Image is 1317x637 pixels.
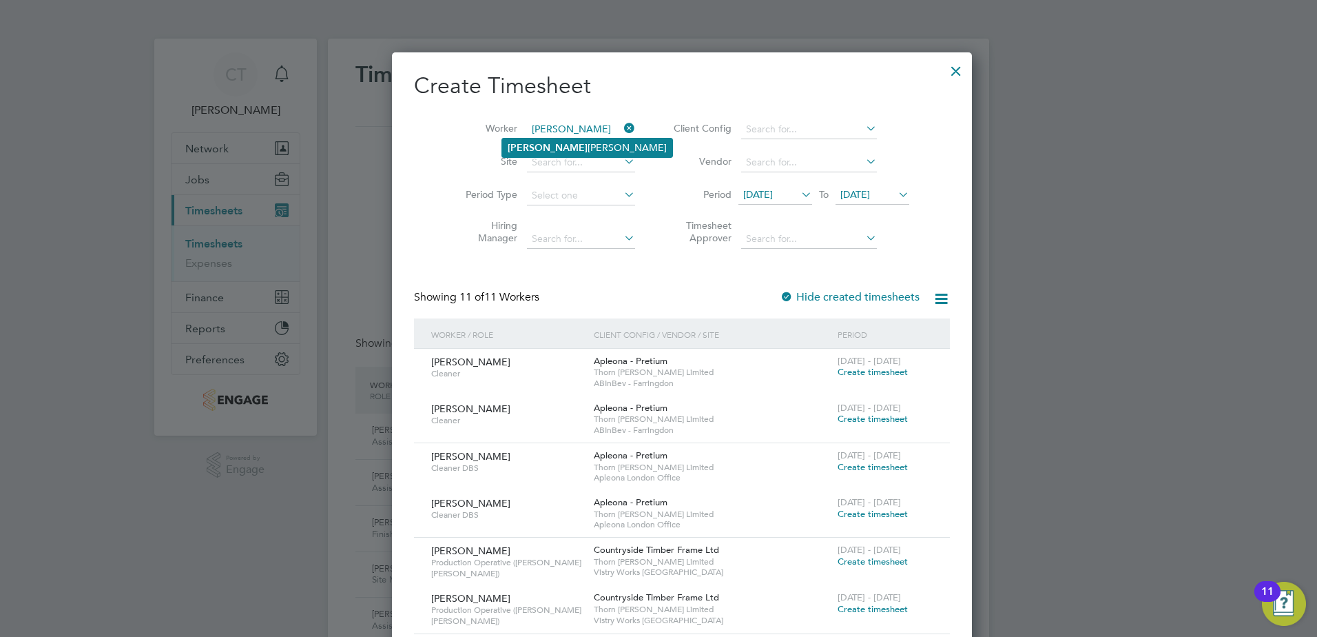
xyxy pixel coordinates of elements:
[594,519,831,530] span: Apleona London Office
[838,402,901,414] span: [DATE] - [DATE]
[594,544,719,556] span: Countryside Timber Frame Ltd
[594,378,831,389] span: ABInBev - Farringdon
[1261,591,1274,609] div: 11
[840,188,870,201] span: [DATE]
[594,402,667,414] span: Apleona - Pretium
[428,318,590,350] div: Worker / Role
[594,414,831,425] span: Thorn [PERSON_NAME] Limited
[431,605,583,626] span: Production Operative ([PERSON_NAME] [PERSON_NAME])
[431,557,583,578] span: Production Operative ([PERSON_NAME] [PERSON_NAME])
[527,120,635,139] input: Search for...
[594,567,831,578] span: Vistry Works [GEOGRAPHIC_DATA]
[527,153,635,172] input: Search for...
[455,122,517,134] label: Worker
[594,367,831,378] span: Thorn [PERSON_NAME] Limited
[594,462,831,473] span: Thorn [PERSON_NAME] Limited
[670,155,732,168] label: Vendor
[455,155,517,168] label: Site
[741,120,877,139] input: Search for...
[431,545,510,557] span: [PERSON_NAME]
[594,615,831,626] span: Vistry Works [GEOGRAPHIC_DATA]
[670,219,732,244] label: Timesheet Approver
[670,188,732,201] label: Period
[741,153,877,172] input: Search for...
[431,463,583,474] span: Cleaner DBS
[594,449,667,461] span: Apleona - Pretium
[414,72,950,101] h2: Create Timesheet
[838,603,908,615] span: Create timesheet
[741,230,877,249] input: Search for...
[431,509,583,520] span: Cleaner DBS
[838,508,908,520] span: Create timesheet
[838,449,901,461] span: [DATE] - [DATE]
[502,139,672,157] li: [PERSON_NAME]
[594,496,667,508] span: Apleona - Pretium
[838,544,901,556] span: [DATE] - [DATE]
[838,591,901,603] span: [DATE] - [DATE]
[594,604,831,615] span: Thorn [PERSON_NAME] Limited
[508,142,588,154] b: [PERSON_NAME]
[594,425,831,436] span: ABInBev - Farringdon
[594,509,831,520] span: Thorn [PERSON_NAME] Limited
[527,230,635,249] input: Search for...
[743,188,773,201] span: [DATE]
[431,450,510,463] span: [PERSON_NAME]
[594,355,667,367] span: Apleona - Pretium
[431,497,510,509] span: [PERSON_NAME]
[815,185,833,203] span: To
[431,356,510,368] span: [PERSON_NAME]
[670,122,732,134] label: Client Config
[414,290,542,305] div: Showing
[459,290,539,304] span: 11 Workers
[594,556,831,567] span: Thorn [PERSON_NAME] Limited
[527,186,635,205] input: Select one
[838,355,901,367] span: [DATE] - [DATE]
[455,219,517,244] label: Hiring Manager
[1262,582,1306,626] button: Open Resource Center, 11 new notifications
[431,368,583,379] span: Cleaner
[455,188,517,201] label: Period Type
[838,556,908,567] span: Create timesheet
[431,592,510,605] span: [PERSON_NAME]
[780,290,920,304] label: Hide created timesheets
[838,413,908,425] span: Create timesheet
[431,403,510,415] span: [PERSON_NAME]
[834,318,936,350] div: Period
[838,366,908,378] span: Create timesheet
[590,318,834,350] div: Client Config / Vendor / Site
[594,591,719,603] span: Countryside Timber Frame Ltd
[838,461,908,473] span: Create timesheet
[459,290,484,304] span: 11 of
[838,496,901,508] span: [DATE] - [DATE]
[594,472,831,483] span: Apleona London Office
[431,415,583,426] span: Cleaner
